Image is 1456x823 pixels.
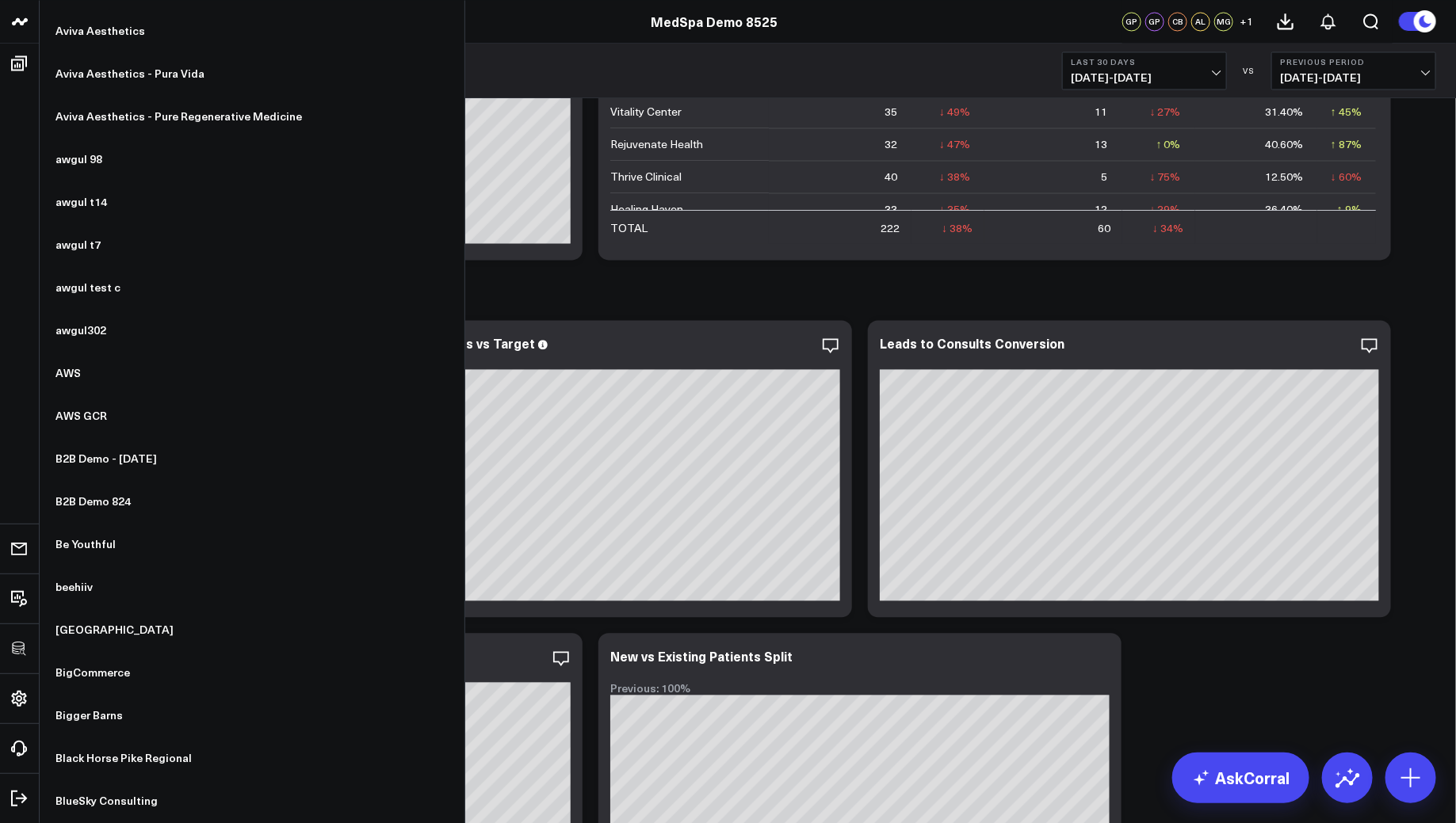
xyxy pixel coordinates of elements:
a: Bigger Barns [40,694,464,737]
a: B2B Demo 824 [40,480,464,523]
div: 12.50% [1265,169,1303,185]
a: BlueSky Consulting [40,779,464,822]
div: ↑ 0% [1156,136,1181,152]
div: VS [1235,66,1263,75]
a: awgul t14 [40,181,464,223]
span: + 1 [1240,16,1254,27]
div: 40.60% [1265,136,1303,152]
div: Leads to Consults Conversion [880,334,1064,352]
div: ↓ 29% [1150,201,1181,217]
div: MG [1214,12,1233,31]
a: awgul302 [40,309,464,352]
button: Last 30 Days[DATE]-[DATE] [1062,51,1227,90]
div: ↓ 38% [942,220,973,236]
div: Previous: 100% [610,682,1110,695]
a: awgul 98 [40,138,464,181]
div: ↑ 87% [1331,136,1362,152]
b: Previous Period [1280,57,1427,67]
div: ↓ 34% [1152,220,1183,236]
div: 12 [1095,201,1108,217]
span: [DATE] - [DATE] [1280,71,1427,84]
div: 40 [885,169,897,185]
div: Healing Haven [610,201,683,217]
a: [GEOGRAPHIC_DATA] [40,608,464,651]
div: Thrive Clinical [610,169,682,185]
div: ↑ 9% [1337,201,1362,217]
div: GP [1122,12,1141,31]
div: ↓ 47% [939,136,970,152]
div: GP [1145,12,1164,31]
div: 31.40% [1265,104,1303,120]
div: CB [1168,12,1187,31]
a: BigCommerce [40,651,464,694]
div: 11 [1095,104,1108,120]
div: 5 [1102,169,1108,185]
a: beehiiv [40,566,464,608]
div: Vitality Center [610,104,682,120]
div: 60 [1098,220,1110,236]
div: ↓ 49% [939,104,970,120]
a: MedSpa Demo 8525 [651,13,778,30]
a: AskCorral [1172,753,1309,803]
div: TOTAL [610,220,648,236]
b: Last 30 Days [1071,57,1218,67]
a: Black Horse Pike Regional [40,737,464,779]
div: New vs Existing Patients Split [610,647,793,665]
a: AWS GCR [40,394,464,437]
div: ↑ 45% [1331,104,1362,120]
div: ↓ 75% [1150,169,1181,185]
div: 222 [881,220,900,236]
a: B2B Demo - [DATE] [40,437,464,480]
div: ↓ 60% [1331,169,1362,185]
div: ↓ 27% [1150,104,1181,120]
div: ↓ 38% [939,169,970,185]
div: 32 [885,136,897,152]
div: 36.40% [1265,201,1303,217]
div: 35 [885,104,897,120]
a: Aviva Aesthetics [40,10,464,52]
div: AL [1191,12,1210,31]
div: 33 [885,201,897,217]
a: awgul test c [40,266,464,309]
a: Aviva Aesthetics - Pure Regenerative Medicine [40,95,464,138]
a: Aviva Aesthetics - Pura Vida [40,52,464,95]
div: Rejuvenate Health [610,136,703,152]
span: [DATE] - [DATE] [1071,71,1218,84]
div: ↓ 35% [939,201,970,217]
a: AWS [40,352,464,394]
button: Previous Period[DATE]-[DATE] [1271,51,1436,90]
a: Be Youthful [40,523,464,566]
a: awgul t7 [40,223,464,266]
button: +1 [1237,12,1256,31]
div: 13 [1095,136,1108,152]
